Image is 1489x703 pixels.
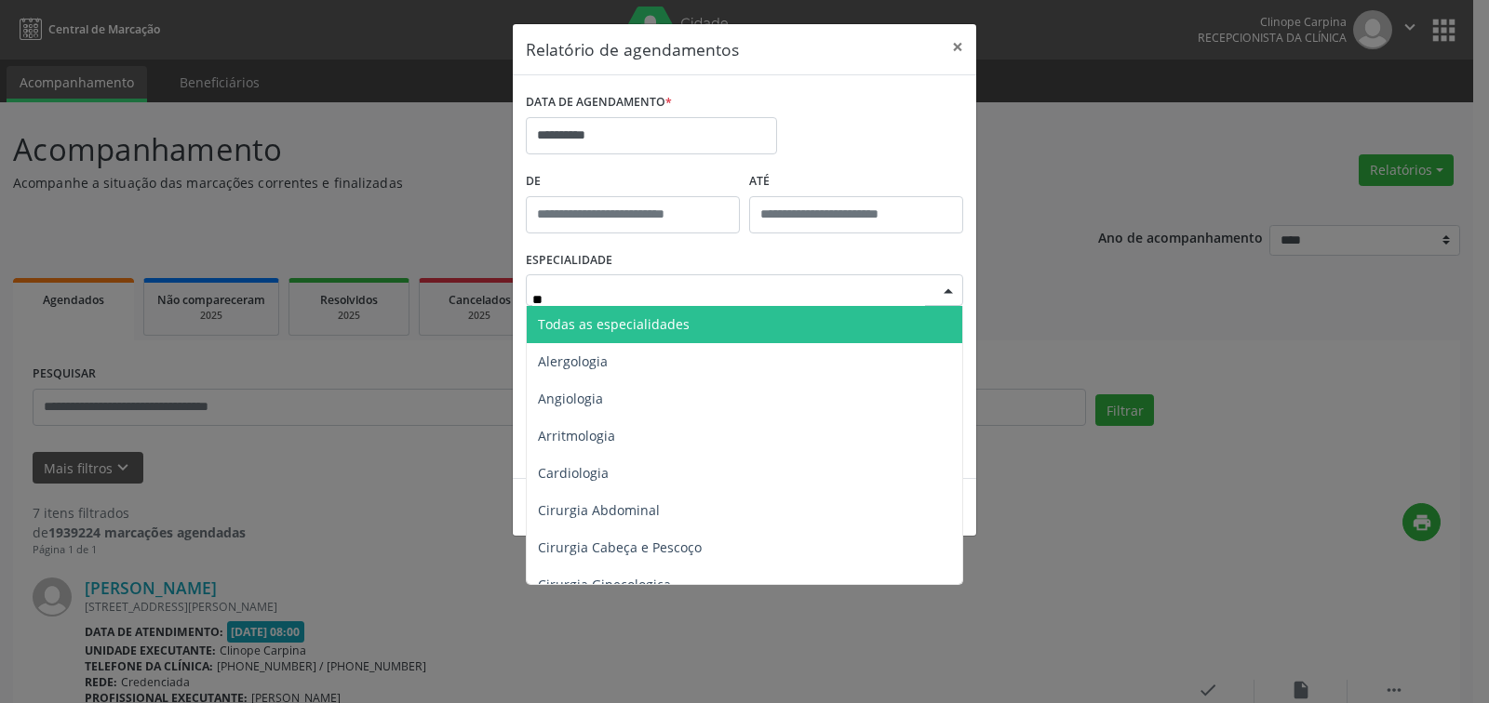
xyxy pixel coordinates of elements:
span: Cirurgia Ginecologica [538,576,671,593]
button: Close [939,24,976,70]
span: Arritmologia [538,427,615,444]
span: Angiologia [538,390,603,407]
label: ESPECIALIDADE [526,246,612,275]
label: De [526,167,740,196]
h5: Relatório de agendamentos [526,37,739,61]
label: ATÉ [749,167,963,196]
span: Cirurgia Cabeça e Pescoço [538,538,702,556]
span: Todas as especialidades [538,315,690,333]
label: DATA DE AGENDAMENTO [526,88,672,117]
span: Cardiologia [538,464,609,482]
span: Alergologia [538,352,608,370]
span: Cirurgia Abdominal [538,501,660,519]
